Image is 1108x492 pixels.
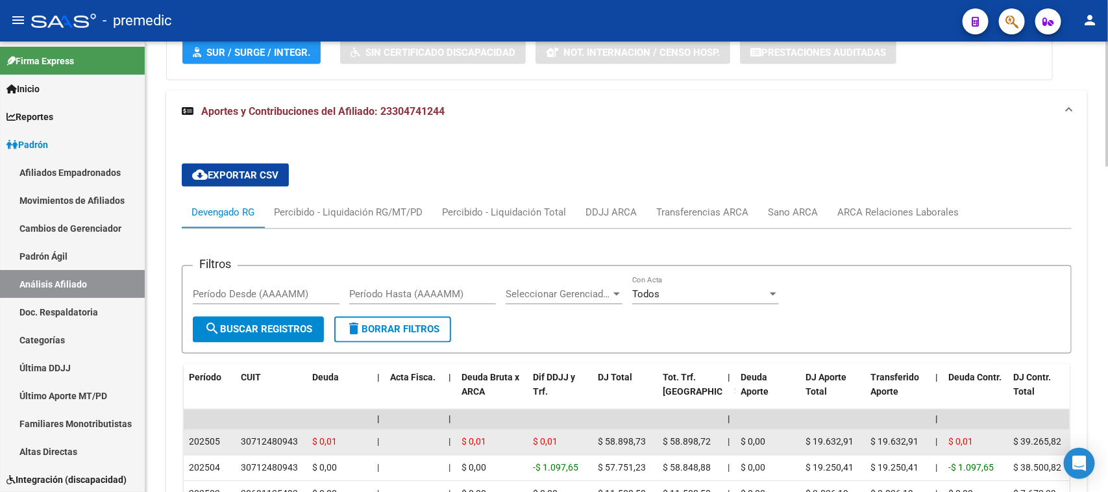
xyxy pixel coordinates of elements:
[935,373,938,383] span: |
[1008,364,1073,421] datatable-header-cell: DJ Contr. Total
[6,110,53,124] span: Reportes
[663,463,711,473] span: $ 58.848,88
[930,364,943,421] datatable-header-cell: |
[274,206,423,220] div: Percibido - Liquidación RG/MT/PD
[385,364,443,421] datatable-header-cell: Acta Fisca.
[193,317,324,343] button: Buscar Registros
[449,437,450,447] span: |
[870,463,918,473] span: $ 19.250,41
[462,437,486,447] span: $ 0,01
[241,373,261,383] span: CUIT
[312,463,337,473] span: $ 0,00
[449,373,451,383] span: |
[1013,437,1061,447] span: $ 39.265,82
[728,437,730,447] span: |
[948,373,1002,383] span: Deuda Contr.
[6,54,74,68] span: Firma Express
[806,437,854,447] span: $ 19.632,91
[346,321,362,337] mat-icon: delete
[442,206,566,220] div: Percibido - Liquidación Total
[346,324,439,336] span: Borrar Filtros
[943,364,1008,421] datatable-header-cell: Deuda Contr.
[182,40,321,64] button: SUR / SURGE / INTEGR.
[377,414,380,424] span: |
[189,373,221,383] span: Período
[533,437,558,447] span: $ 0,01
[10,12,26,28] mat-icon: menu
[656,206,748,220] div: Transferencias ARCA
[806,463,854,473] span: $ 19.250,41
[632,289,659,301] span: Todos
[166,91,1087,132] mat-expansion-panel-header: Aportes y Contribuciones del Afiliado: 23304741244
[462,463,486,473] span: $ 0,00
[1064,448,1095,479] div: Open Intercom Messenger
[6,82,40,96] span: Inicio
[806,373,846,398] span: DJ Aporte Total
[741,437,765,447] span: $ 0,00
[443,364,456,421] datatable-header-cell: |
[206,47,310,58] span: SUR / SURGE / INTEGR.
[377,373,380,383] span: |
[948,437,973,447] span: $ 0,01
[870,437,918,447] span: $ 19.632,91
[728,414,730,424] span: |
[728,373,730,383] span: |
[735,364,800,421] datatable-header-cell: Deuda Aporte
[182,164,289,187] button: Exportar CSV
[377,463,379,473] span: |
[728,463,730,473] span: |
[935,414,938,424] span: |
[192,169,278,181] span: Exportar CSV
[598,373,632,383] span: DJ Total
[935,463,937,473] span: |
[241,461,298,476] div: 30712480943
[948,463,994,473] span: -$ 1.097,65
[312,437,337,447] span: $ 0,01
[204,321,220,337] mat-icon: search
[191,206,254,220] div: Devengado RG
[390,373,436,383] span: Acta Fisca.
[462,373,519,398] span: Deuda Bruta x ARCA
[365,47,515,58] span: Sin Certificado Discapacidad
[241,435,298,450] div: 30712480943
[761,47,886,58] span: Prestaciones Auditadas
[334,317,451,343] button: Borrar Filtros
[768,206,818,220] div: Sano ARCA
[528,364,593,421] datatable-header-cell: Dif DDJJ y Trf.
[598,463,646,473] span: $ 57.751,23
[741,463,765,473] span: $ 0,00
[935,437,937,447] span: |
[340,40,526,64] button: Sin Certificado Discapacidad
[449,463,450,473] span: |
[533,373,575,398] span: Dif DDJJ y Trf.
[377,437,379,447] span: |
[870,373,919,398] span: Transferido Aporte
[741,373,769,398] span: Deuda Aporte
[449,414,451,424] span: |
[598,437,646,447] span: $ 58.898,73
[103,6,172,35] span: - premedic
[192,167,208,182] mat-icon: cloud_download
[658,364,722,421] datatable-header-cell: Tot. Trf. Bruto
[6,138,48,152] span: Padrón
[307,364,372,421] datatable-header-cell: Deuda
[193,256,238,274] h3: Filtros
[593,364,658,421] datatable-header-cell: DJ Total
[1082,12,1098,28] mat-icon: person
[312,373,339,383] span: Deuda
[506,289,611,301] span: Seleccionar Gerenciador
[533,463,578,473] span: -$ 1.097,65
[184,364,236,421] datatable-header-cell: Período
[536,40,730,64] button: Not. Internacion / Censo Hosp.
[722,364,735,421] datatable-header-cell: |
[663,437,711,447] span: $ 58.898,72
[1013,373,1051,398] span: DJ Contr. Total
[837,206,959,220] div: ARCA Relaciones Laborales
[800,364,865,421] datatable-header-cell: DJ Aporte Total
[563,47,720,58] span: Not. Internacion / Censo Hosp.
[6,473,127,487] span: Integración (discapacidad)
[740,40,896,64] button: Prestaciones Auditadas
[189,463,220,473] span: 202504
[663,373,751,398] span: Tot. Trf. [GEOGRAPHIC_DATA]
[372,364,385,421] datatable-header-cell: |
